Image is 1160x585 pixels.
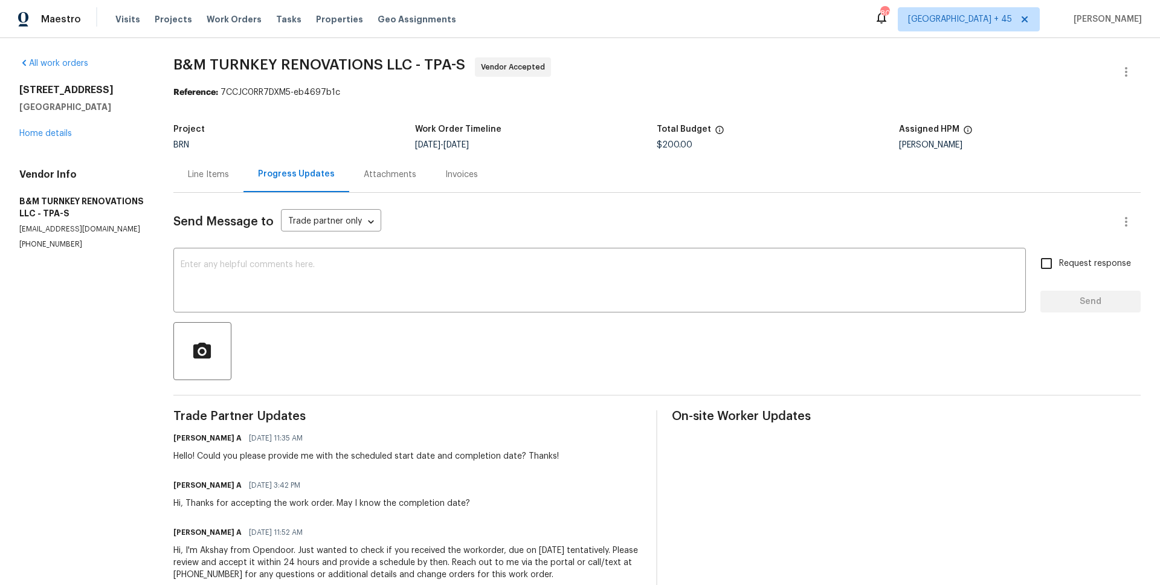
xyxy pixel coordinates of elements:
[899,141,1141,149] div: [PERSON_NAME]
[249,479,300,491] span: [DATE] 3:42 PM
[207,13,262,25] span: Work Orders
[173,410,642,422] span: Trade Partner Updates
[41,13,81,25] span: Maestro
[173,526,242,538] h6: [PERSON_NAME] A
[173,57,465,72] span: B&M TURNKEY RENOVATIONS LLC - TPA-S
[19,101,144,113] h5: [GEOGRAPHIC_DATA]
[173,86,1141,99] div: 7CCJC0RR7DXM5-eb4697b1c
[249,526,303,538] span: [DATE] 11:52 AM
[880,7,889,19] div: 807
[672,410,1141,422] span: On-site Worker Updates
[173,450,559,462] div: Hello! Could you please provide me with the scheduled start date and completion date? Thanks!
[443,141,469,149] span: [DATE]
[445,169,478,181] div: Invoices
[364,169,416,181] div: Attachments
[276,15,301,24] span: Tasks
[173,497,470,509] div: Hi, Thanks for accepting the work order. May I know the completion date?
[899,125,959,134] h5: Assigned HPM
[19,129,72,138] a: Home details
[481,61,550,73] span: Vendor Accepted
[657,125,711,134] h5: Total Budget
[115,13,140,25] span: Visits
[173,545,642,581] div: Hi, I'm Akshay from Opendoor. Just wanted to check if you received the workorder, due on [DATE] t...
[249,432,303,444] span: [DATE] 11:35 AM
[155,13,192,25] span: Projects
[908,13,1012,25] span: [GEOGRAPHIC_DATA] + 45
[1059,257,1131,270] span: Request response
[316,13,363,25] span: Properties
[173,432,242,444] h6: [PERSON_NAME] A
[19,195,144,219] h5: B&M TURNKEY RENOVATIONS LLC - TPA-S
[19,84,144,96] h2: [STREET_ADDRESS]
[415,125,501,134] h5: Work Order Timeline
[173,141,189,149] span: BRN
[1069,13,1142,25] span: [PERSON_NAME]
[715,125,724,141] span: The total cost of line items that have been proposed by Opendoor. This sum includes line items th...
[281,212,381,232] div: Trade partner only
[415,141,440,149] span: [DATE]
[19,59,88,68] a: All work orders
[173,216,274,228] span: Send Message to
[415,141,469,149] span: -
[258,168,335,180] div: Progress Updates
[173,88,218,97] b: Reference:
[963,125,973,141] span: The hpm assigned to this work order.
[19,224,144,234] p: [EMAIL_ADDRESS][DOMAIN_NAME]
[173,479,242,491] h6: [PERSON_NAME] A
[19,239,144,250] p: [PHONE_NUMBER]
[188,169,229,181] div: Line Items
[173,125,205,134] h5: Project
[19,169,144,181] h4: Vendor Info
[378,13,456,25] span: Geo Assignments
[657,141,692,149] span: $200.00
